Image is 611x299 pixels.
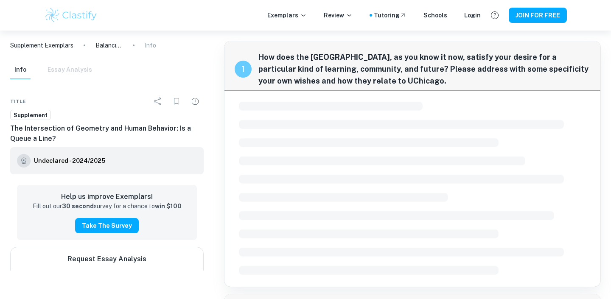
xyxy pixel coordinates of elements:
[509,8,567,23] button: JOIN FOR FREE
[67,254,146,264] h6: Request Essay Analysis
[95,41,123,50] p: Balancing Reality and Possibility: My Vision for UChicago
[34,156,105,165] h6: Undeclared - 2024/2025
[145,41,156,50] p: Info
[374,11,406,20] a: Tutoring
[423,11,447,20] a: Schools
[10,98,26,105] span: Title
[10,41,73,50] a: Supplement Exemplars
[62,203,94,210] strong: 30 second
[33,202,182,211] p: Fill out our survey for a chance to
[10,110,51,120] a: Supplement
[258,51,590,87] span: How does the [GEOGRAPHIC_DATA], as you know it now, satisfy your desire for a particular kind of ...
[10,61,31,79] button: Info
[464,11,481,20] a: Login
[34,154,105,168] a: Undeclared - 2024/2025
[235,61,252,78] div: recipe
[155,203,182,210] strong: win $100
[149,93,166,110] div: Share
[10,123,204,144] h6: The Intersection of Geometry and Human Behavior: Is a Queue a Line?
[44,7,98,24] img: Clastify logo
[488,8,502,22] button: Help and Feedback
[187,93,204,110] div: Report issue
[11,111,50,120] span: Supplement
[24,192,190,202] h6: Help us improve Exemplars!
[168,93,185,110] div: Bookmark
[267,11,307,20] p: Exemplars
[75,218,139,233] button: Take the Survey
[324,11,353,20] p: Review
